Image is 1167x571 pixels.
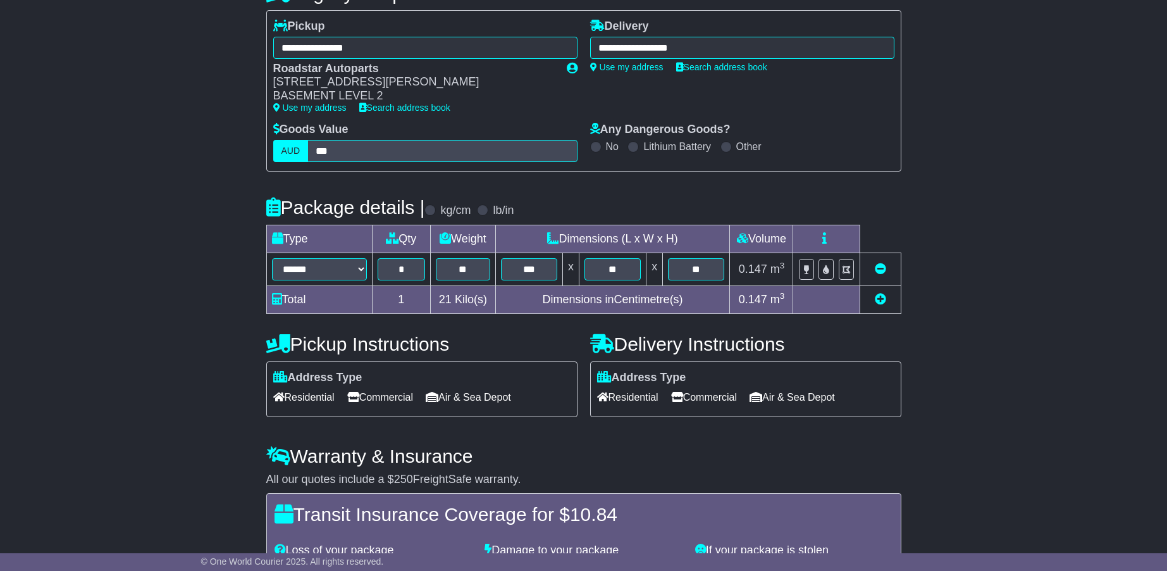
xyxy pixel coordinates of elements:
label: kg/cm [440,204,471,218]
a: Use my address [273,103,347,113]
label: Goods Value [273,123,349,137]
span: 250 [394,473,413,486]
label: Pickup [273,20,325,34]
td: x [562,253,579,285]
a: Search address book [359,103,450,113]
h4: Delivery Instructions [590,334,901,355]
td: Dimensions in Centimetre(s) [495,285,730,313]
h4: Package details | [266,197,425,218]
td: Weight [431,225,496,253]
sup: 3 [780,261,785,270]
span: 21 [439,293,452,306]
td: Kilo(s) [431,285,496,313]
td: Qty [372,225,431,253]
label: Lithium Battery [643,141,711,153]
td: Volume [730,225,793,253]
span: Air & Sea Depot [750,387,835,407]
div: [STREET_ADDRESS][PERSON_NAME] [273,75,554,89]
span: m [770,293,785,306]
label: No [606,141,619,153]
a: Add new item [875,293,886,306]
span: Commercial [671,387,737,407]
h4: Pickup Instructions [266,334,577,355]
span: Air & Sea Depot [426,387,511,407]
a: Use my address [590,62,664,72]
sup: 3 [780,291,785,301]
span: © One World Courier 2025. All rights reserved. [201,556,384,567]
span: 0.147 [739,293,767,306]
td: x [646,253,663,285]
span: Commercial [347,387,413,407]
span: 0.147 [739,263,767,275]
label: Delivery [590,20,649,34]
td: Type [266,225,372,253]
td: Dimensions (L x W x H) [495,225,730,253]
label: Any Dangerous Goods? [590,123,731,137]
td: 1 [372,285,431,313]
div: BASEMENT LEVEL 2 [273,89,554,103]
label: lb/in [493,204,514,218]
span: Residential [597,387,658,407]
label: Address Type [597,371,686,385]
a: Search address book [676,62,767,72]
h4: Warranty & Insurance [266,446,901,467]
label: Other [736,141,762,153]
div: Roadstar Autoparts [273,62,554,76]
div: Loss of your package [268,544,479,558]
label: AUD [273,140,309,162]
td: Total [266,285,372,313]
span: m [770,263,785,275]
h4: Transit Insurance Coverage for $ [275,504,893,525]
label: Address Type [273,371,362,385]
div: All our quotes include a $ FreightSafe warranty. [266,473,901,487]
div: If your package is stolen [689,544,899,558]
div: Damage to your package [478,544,689,558]
span: Residential [273,387,335,407]
span: 10.84 [570,504,617,525]
a: Remove this item [875,263,886,275]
